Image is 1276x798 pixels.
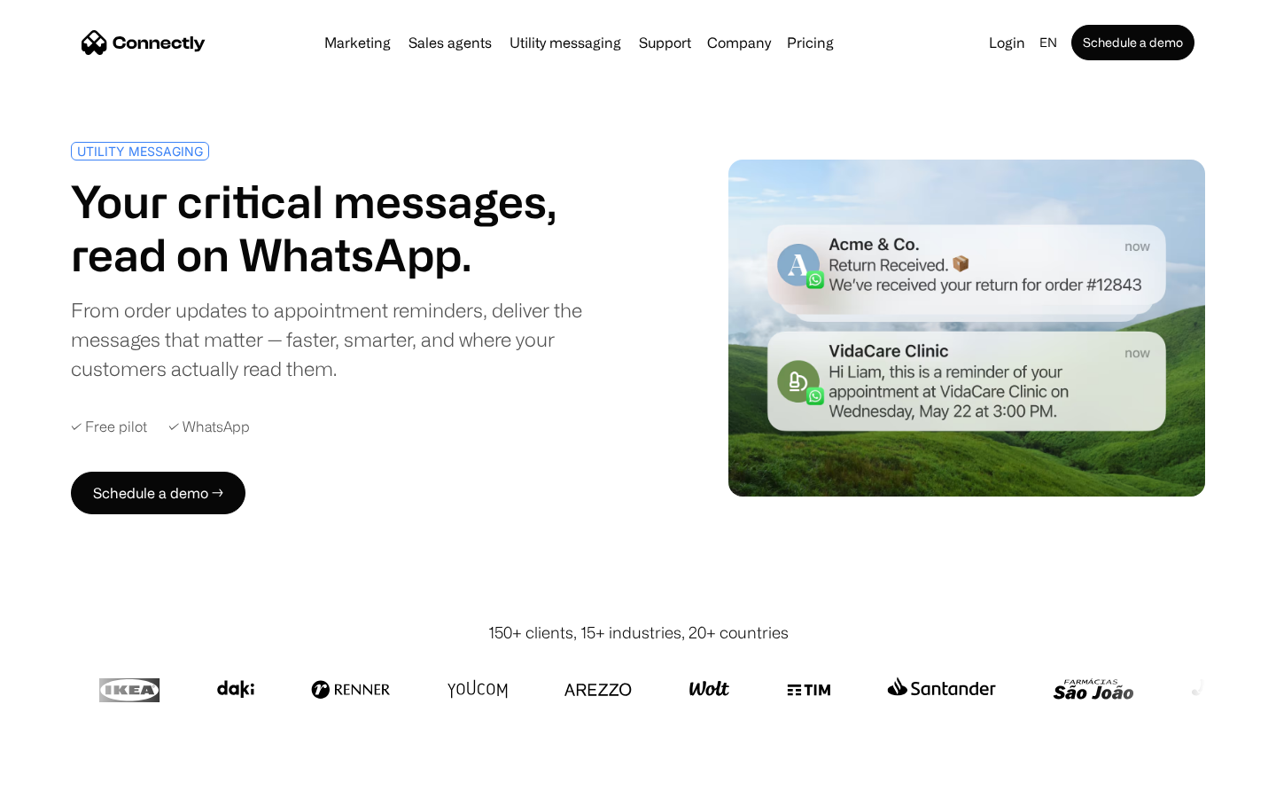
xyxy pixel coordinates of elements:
div: ✓ WhatsApp [168,419,250,435]
div: UTILITY MESSAGING [77,145,203,158]
aside: Language selected: English [18,765,106,792]
a: Marketing [317,35,398,50]
a: Schedule a demo [1071,25,1194,60]
a: Utility messaging [502,35,628,50]
div: en [1039,30,1057,55]
a: Login [982,30,1032,55]
div: 150+ clients, 15+ industries, 20+ countries [488,621,789,645]
div: From order updates to appointment reminders, deliver the messages that matter — faster, smarter, ... [71,295,631,383]
ul: Language list [35,767,106,792]
a: Schedule a demo → [71,472,245,514]
a: Pricing [780,35,841,50]
div: Company [707,30,771,55]
div: ✓ Free pilot [71,419,147,435]
a: Sales agents [401,35,499,50]
a: Support [632,35,698,50]
h1: Your critical messages, read on WhatsApp. [71,175,631,281]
